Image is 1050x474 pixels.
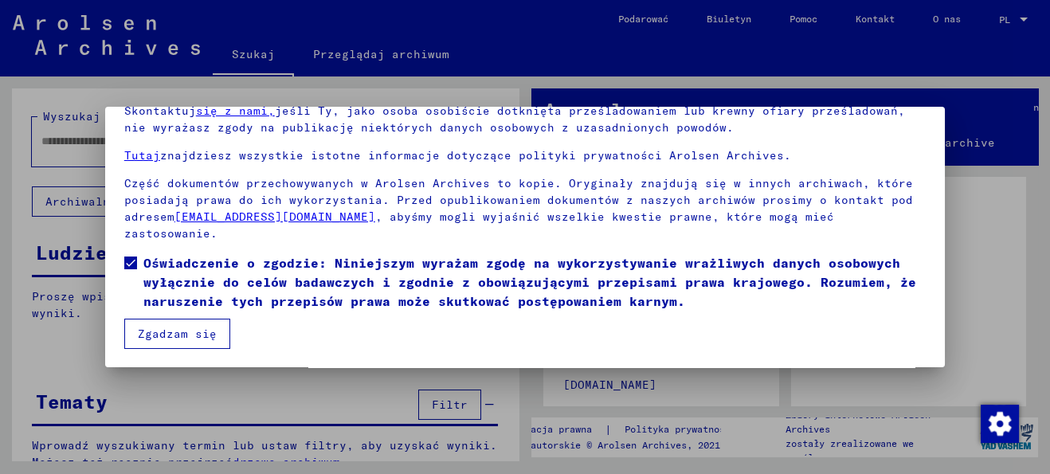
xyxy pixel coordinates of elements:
[124,104,196,118] font: Skontaktuj
[124,104,905,135] font: jeśli Ty, jako osoba osobiście dotknięta prześladowaniem lub krewny ofiary prześladowań, nie wyra...
[143,255,916,309] font: Oświadczenie o zgodzie: Niniejszym wyrażam zgodę na wykorzystywanie wrażliwych danych osobowych w...
[174,210,375,224] a: [EMAIL_ADDRESS][DOMAIN_NAME]
[124,176,913,224] font: Część dokumentów przechowywanych w Arolsen Archives to kopie. Oryginały znajdują się w innych arc...
[138,327,217,341] font: Zgadzam się
[196,104,275,118] a: się z nami,
[124,210,834,241] font: , abyśmy mogli wyjaśnić wszelkie kwestie prawne, które mogą mieć zastosowanie.
[124,148,160,163] a: Tutaj
[981,405,1019,443] img: Zmiana zgody
[160,148,791,163] font: znajdziesz wszystkie istotne informacje dotyczące polityki prywatności Arolsen Archives.
[124,319,230,349] button: Zgadzam się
